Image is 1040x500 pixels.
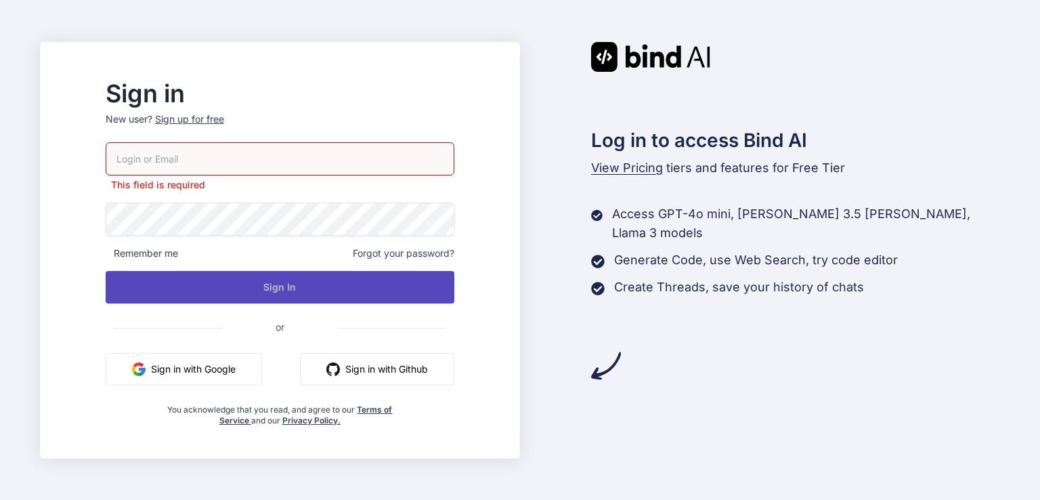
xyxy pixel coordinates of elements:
[591,159,1000,178] p: tiers and features for Free Tier
[106,247,178,260] span: Remember me
[106,271,454,304] button: Sign In
[326,362,340,376] img: github
[106,83,454,104] h2: Sign in
[612,205,1000,243] p: Access GPT-4o mini, [PERSON_NAME] 3.5 [PERSON_NAME], Llama 3 models
[221,310,339,343] span: or
[591,42,710,72] img: Bind AI logo
[300,353,454,386] button: Sign in with Github
[591,351,621,381] img: arrow
[155,112,224,126] div: Sign up for free
[282,415,341,425] a: Privacy Policy.
[106,353,262,386] button: Sign in with Google
[614,251,898,270] p: Generate Code, use Web Search, try code editor
[219,404,393,425] a: Terms of Service
[106,142,454,175] input: Login or Email
[591,126,1000,154] h2: Log in to access Bind AI
[106,178,454,192] p: This field is required
[353,247,454,260] span: Forgot your password?
[132,362,146,376] img: google
[614,278,864,297] p: Create Threads, save your history of chats
[106,112,454,142] p: New user?
[164,396,397,426] div: You acknowledge that you read, and agree to our and our
[591,161,663,175] span: View Pricing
